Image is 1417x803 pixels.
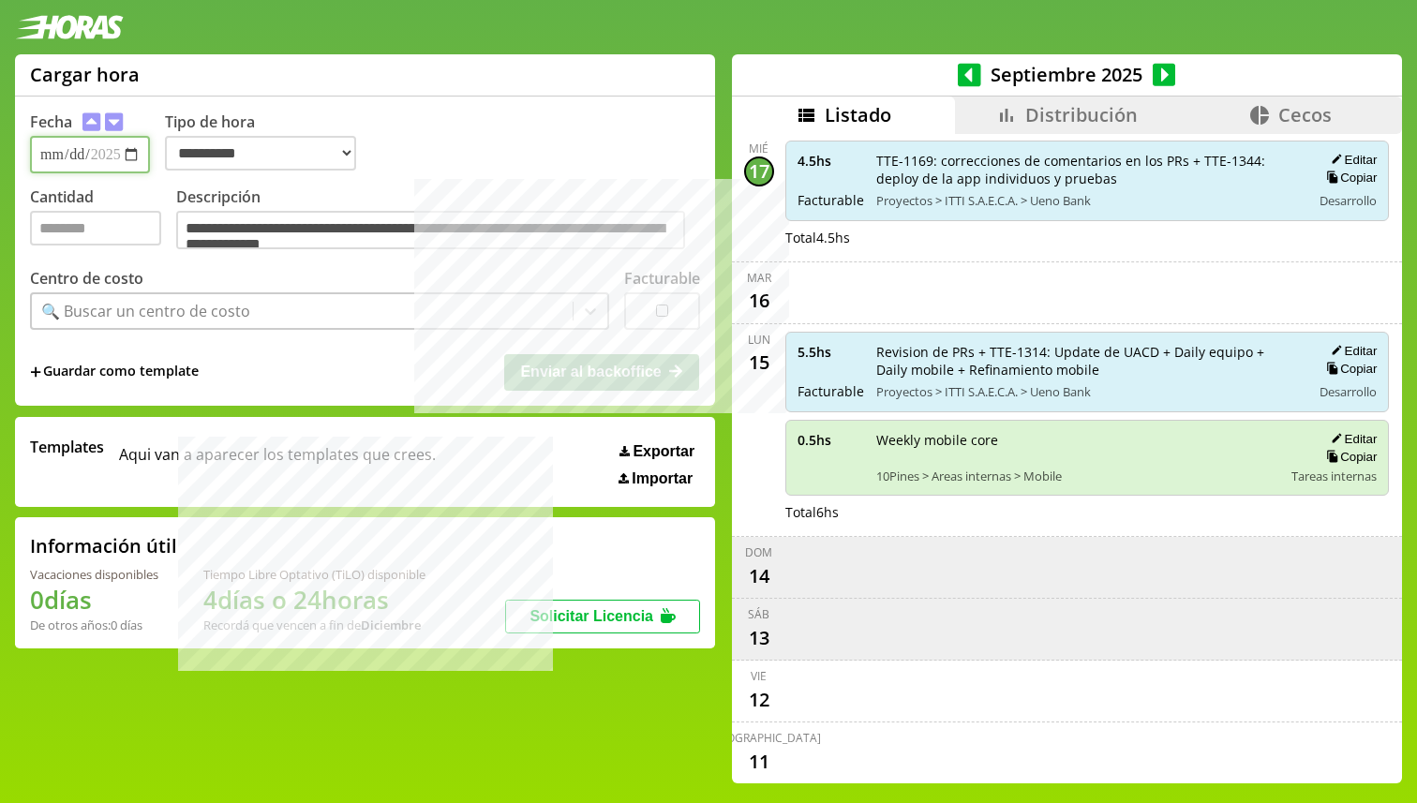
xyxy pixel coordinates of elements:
span: Revision de PRs + TTE-1314: Update de UACD + Daily equipo + Daily mobile + Refinamiento mobile [876,343,1299,379]
label: Fecha [30,112,72,132]
label: Facturable [624,268,700,289]
div: 15 [744,348,774,378]
span: Desarrollo [1320,383,1377,400]
div: Vacaciones disponibles [30,566,158,583]
div: 17 [744,156,774,186]
h2: Información útil [30,533,177,558]
span: Listado [825,102,891,127]
span: Facturable [798,191,863,209]
div: 16 [744,286,774,316]
span: 5.5 hs [798,343,863,361]
div: 14 [744,560,774,590]
span: Templates [30,437,104,457]
b: Diciembre [361,617,421,633]
div: Tiempo Libre Optativo (TiLO) disponible [203,566,425,583]
button: Editar [1325,152,1377,168]
span: 10Pines > Areas internas > Mobile [876,468,1279,484]
h1: 4 días o 24 horas [203,583,425,617]
button: Editar [1325,343,1377,359]
span: Exportar [633,443,694,460]
div: mié [749,141,768,156]
div: 12 [744,684,774,714]
span: TTE-1169: correcciones de comentarios en los PRs + TTE-1344: deploy de la app individuos y pruebas [876,152,1299,187]
select: Tipo de hora [165,136,356,171]
div: Total 4.5 hs [785,229,1390,246]
div: [DEMOGRAPHIC_DATA] [697,730,821,746]
span: +Guardar como template [30,362,199,382]
span: + [30,362,41,382]
img: logotipo [15,15,124,39]
span: Aqui van a aparecer los templates que crees. [119,437,436,487]
span: Distribución [1025,102,1138,127]
span: Proyectos > ITTI S.A.E.C.A. > Ueno Bank [876,383,1299,400]
div: 13 [744,622,774,652]
button: Copiar [1320,361,1377,377]
div: sáb [748,606,769,622]
div: vie [751,668,767,684]
label: Centro de costo [30,268,143,289]
div: 11 [744,746,774,776]
span: Tareas internas [1291,468,1377,484]
div: Recordá que vencen a fin de [203,617,425,633]
span: 4.5 hs [798,152,863,170]
span: Importar [632,470,693,487]
div: dom [745,544,772,560]
button: Editar [1325,431,1377,447]
h1: Cargar hora [30,62,140,87]
div: lun [748,332,770,348]
span: Proyectos > ITTI S.A.E.C.A. > Ueno Bank [876,192,1299,209]
label: Descripción [176,186,700,255]
span: Facturable [798,382,863,400]
textarea: Descripción [176,211,685,250]
span: Cecos [1278,102,1332,127]
span: Septiembre 2025 [981,62,1153,87]
label: Tipo de hora [165,112,371,173]
span: Desarrollo [1320,192,1377,209]
div: scrollable content [732,134,1402,781]
div: Total 6 hs [785,503,1390,521]
div: De otros años: 0 días [30,617,158,633]
button: Solicitar Licencia [505,600,700,633]
input: Cantidad [30,211,161,245]
div: 🔍 Buscar un centro de costo [41,301,250,321]
h1: 0 días [30,583,158,617]
span: 0.5 hs [798,431,863,449]
label: Cantidad [30,186,176,255]
button: Exportar [614,442,700,461]
span: Weekly mobile core [876,431,1279,449]
span: Solicitar Licencia [530,608,653,624]
button: Copiar [1320,449,1377,465]
div: mar [747,270,771,286]
button: Copiar [1320,170,1377,186]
